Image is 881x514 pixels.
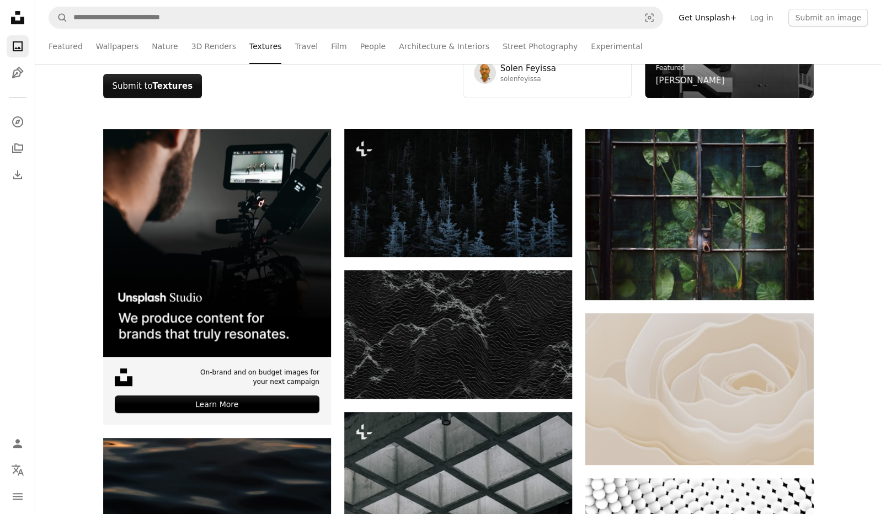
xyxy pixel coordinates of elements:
[585,210,813,219] a: Lush green plants seen through a weathered glass door.
[474,62,621,84] a: Avatar of user Solen FeyissaSolen Feyissasolenfeyissa
[591,29,642,64] a: Experimental
[191,29,236,64] a: 3D Renders
[672,9,743,26] a: Get Unsplash+
[656,74,725,87] a: [PERSON_NAME]
[7,137,29,159] a: Collections
[194,368,319,387] span: On-brand and on budget images for your next campaign
[295,29,318,64] a: Travel
[344,129,572,257] img: a forest filled with lots of tall trees
[103,74,202,98] button: Submit toTextures
[399,29,489,64] a: Architecture & Interiors
[115,368,132,386] img: file-1631678316303-ed18b8b5cb9cimage
[344,188,572,198] a: a forest filled with lots of tall trees
[7,111,29,133] a: Explore
[331,29,346,64] a: Film
[788,9,868,26] button: Submit an image
[7,164,29,186] a: Download History
[7,35,29,57] a: Photos
[153,81,193,91] strong: Textures
[115,395,319,413] div: Learn More
[49,29,83,64] a: Featured
[7,62,29,84] a: Illustrations
[344,329,572,339] a: Abstract dark landscape with textured mountain peaks.
[500,62,556,75] span: Solen Feyissa
[474,62,496,84] img: Avatar of user Solen Feyissa
[49,7,663,29] form: Find visuals sitewide
[96,29,138,64] a: Wallpapers
[500,75,556,84] span: solenfeyissa
[103,129,331,425] a: On-brand and on budget images for your next campaignLearn More
[103,129,331,357] img: file-1715652217532-464736461acbimage
[49,7,68,28] button: Search Unsplash
[7,459,29,481] button: Language
[7,485,29,507] button: Menu
[636,7,663,28] button: Visual search
[152,29,178,64] a: Nature
[7,7,29,31] a: Home — Unsplash
[743,9,779,26] a: Log in
[585,129,813,300] img: Lush green plants seen through a weathered glass door.
[585,384,813,394] a: Close-up of a delicate cream-colored rose
[656,64,685,72] a: Featured
[503,29,578,64] a: Street Photography
[7,432,29,454] a: Log in / Sign up
[585,313,813,465] img: Close-up of a delicate cream-colored rose
[360,29,386,64] a: People
[344,270,572,398] img: Abstract dark landscape with textured mountain peaks.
